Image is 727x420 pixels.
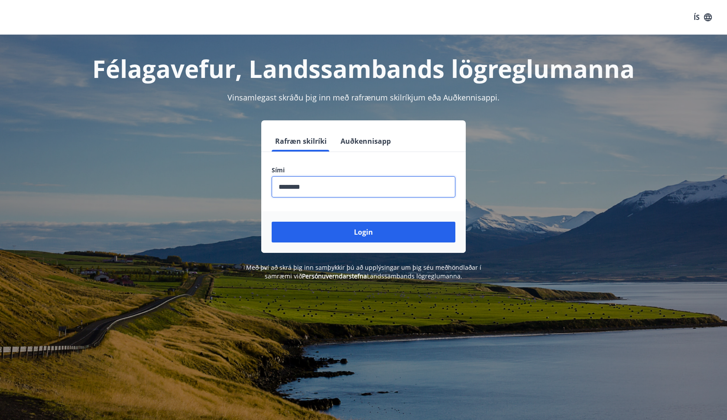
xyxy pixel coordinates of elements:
[689,10,717,25] button: ÍS
[272,131,330,152] button: Rafræn skilríki
[227,92,500,103] span: Vinsamlegast skráðu þig inn með rafrænum skilríkjum eða Auðkennisappi.
[337,131,394,152] button: Auðkennisapp
[302,272,367,280] a: Persónuverndarstefna
[246,263,481,280] span: Með því að skrá þig inn samþykkir þú að upplýsingar um þig séu meðhöndlaðar í samræmi við Landssa...
[272,222,455,242] button: Login
[272,166,455,174] label: Sími
[62,52,665,85] h1: Félagavefur, Landssambands lögreglumanna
